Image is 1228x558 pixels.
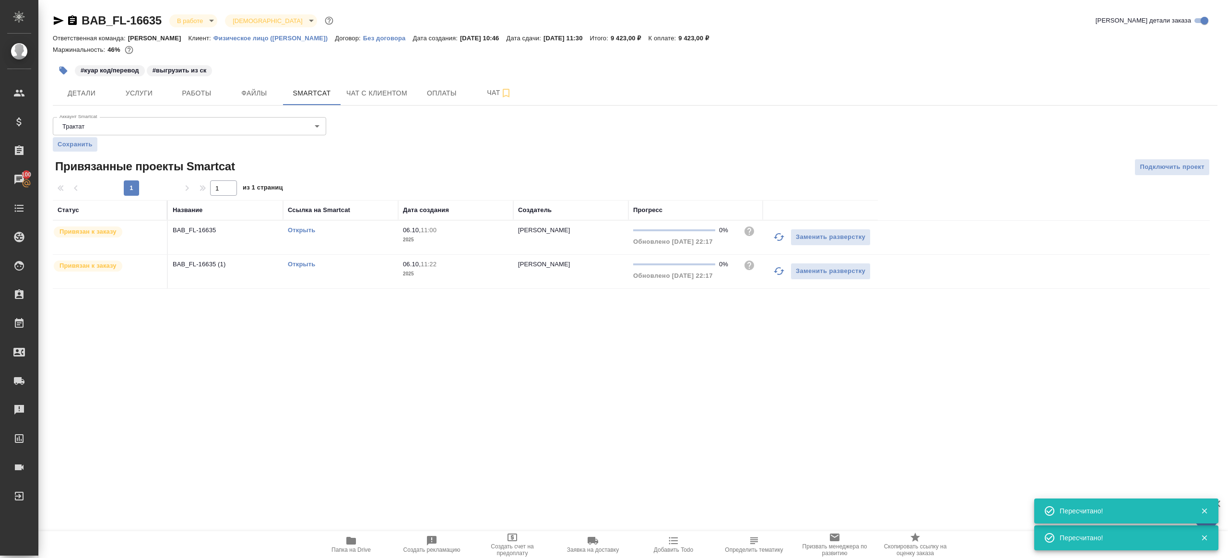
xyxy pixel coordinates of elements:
button: [DEMOGRAPHIC_DATA] [230,17,305,25]
p: #куар код/перевод [81,66,139,75]
span: Подключить проект [1140,162,1204,173]
p: [DATE] 10:46 [460,35,507,42]
span: Определить тематику [725,546,783,553]
button: Добавить тэг [53,60,74,81]
div: Создатель [518,205,552,215]
span: Скопировать ссылку на оценку заказа [881,543,950,557]
button: Папка на Drive [311,531,391,558]
p: #выгрузить из ск [153,66,207,75]
span: из 1 страниц [243,182,283,196]
button: Создать счет на предоплату [472,531,553,558]
div: Ссылка на Smartcat [288,205,350,215]
button: Сохранить [53,137,97,152]
button: Скопировать ссылку на оценку заказа [875,531,956,558]
a: Открыть [288,261,315,268]
button: Скопировать ссылку для ЯМессенджера [53,15,64,26]
p: [PERSON_NAME] [518,226,570,234]
span: [PERSON_NAME] детали заказа [1096,16,1191,25]
button: Обновить прогресс [767,226,791,249]
p: [DATE] 11:30 [543,35,590,42]
div: Пересчитано! [1060,533,1186,543]
span: Детали [59,87,105,99]
span: Заявка на доставку [567,546,619,553]
span: Добавить Todo [654,546,693,553]
p: Дата сдачи: [507,35,543,42]
div: Статус [58,205,79,215]
p: 11:00 [421,226,437,234]
p: [PERSON_NAME] [518,261,570,268]
p: Физическое лицо ([PERSON_NAME]) [213,35,335,42]
div: Название [173,205,202,215]
p: Договор: [335,35,363,42]
span: 100 [16,170,37,179]
p: [PERSON_NAME] [128,35,189,42]
p: 06.10, [403,261,421,268]
div: 0% [719,226,736,235]
div: Дата создания [403,205,449,215]
span: Создать счет на предоплату [478,543,547,557]
button: Трактат [59,122,87,131]
span: Призвать менеджера по развитию [800,543,869,557]
div: Пересчитано! [1060,506,1186,516]
p: BAB_FL-16635 [173,226,278,235]
button: Закрыть [1194,507,1214,515]
div: Прогресс [633,205,662,215]
button: Обновить прогресс [767,260,791,283]
svg: Подписаться [500,87,512,99]
p: 9 423,00 ₽ [678,35,716,42]
p: Привязан к заказу [59,227,117,237]
p: Итого: [590,35,611,42]
button: Заявка на доставку [553,531,633,558]
span: Сохранить [58,140,93,149]
span: Файлы [231,87,277,99]
span: Smartcat [289,87,335,99]
p: Клиент: [189,35,213,42]
button: 4218.44 RUB; [123,44,135,56]
p: К оплате: [649,35,679,42]
p: 46% [107,46,122,53]
a: Открыть [288,226,315,234]
a: 100 [2,167,36,191]
span: куар код/перевод [74,66,146,74]
p: 06.10, [403,226,421,234]
a: BAB_FL-16635 [82,14,162,27]
button: Призвать менеджера по развитию [794,531,875,558]
button: Закрыть [1194,534,1214,542]
div: Трактат [53,117,326,135]
span: Услуги [116,87,162,99]
span: Привязанные проекты Smartcat [53,159,235,174]
p: Привязан к заказу [59,261,117,271]
p: Без договора [363,35,413,42]
p: Маржинальность: [53,46,107,53]
p: 2025 [403,269,508,279]
p: Дата создания: [413,35,460,42]
button: В работе [174,17,206,25]
div: В работе [225,14,317,27]
span: Папка на Drive [331,546,371,553]
p: Ответственная команда: [53,35,128,42]
span: Заменить разверстку [796,266,865,277]
a: Без договора [363,34,413,42]
p: 2025 [403,235,508,245]
button: Создать рекламацию [391,531,472,558]
div: 0% [719,260,736,269]
p: 9 423,00 ₽ [611,35,649,42]
span: Создать рекламацию [403,546,460,553]
span: Чат [476,87,522,99]
button: Заменить разверстку [791,263,871,280]
button: Подключить проект [1134,159,1210,176]
span: Чат с клиентом [346,87,407,99]
a: Физическое лицо ([PERSON_NAME]) [213,34,335,42]
button: Определить тематику [714,531,794,558]
div: В работе [169,14,217,27]
p: 11:22 [421,261,437,268]
span: Работы [174,87,220,99]
span: Обновлено [DATE] 22:17 [633,272,713,279]
span: Обновлено [DATE] 22:17 [633,238,713,245]
span: выгрузить из ск [146,66,213,74]
button: Добавить Todo [633,531,714,558]
span: Оплаты [419,87,465,99]
button: Скопировать ссылку [67,15,78,26]
span: Заменить разверстку [796,232,865,243]
p: BAB_FL-16635 (1) [173,260,278,269]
